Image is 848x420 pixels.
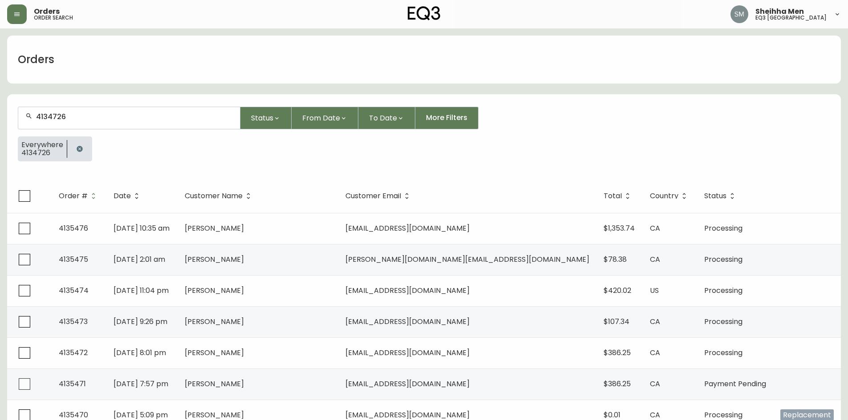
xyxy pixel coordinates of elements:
span: Processing [704,285,743,296]
span: US [650,285,659,296]
span: [DATE] 8:01 pm [114,348,166,358]
span: $0.01 [604,410,621,420]
span: Processing [704,254,743,264]
span: [PERSON_NAME] [185,410,244,420]
span: [EMAIL_ADDRESS][DOMAIN_NAME] [345,223,470,233]
span: 4135474 [59,285,89,296]
span: 4135476 [59,223,88,233]
span: Customer Email [345,192,413,200]
span: Order # [59,193,88,199]
h5: order search [34,15,73,20]
span: Country [650,192,690,200]
h1: Orders [18,52,54,67]
span: [DATE] 5:09 pm [114,410,168,420]
span: $107.34 [604,316,629,327]
h5: eq3 [GEOGRAPHIC_DATA] [755,15,827,20]
span: To Date [369,112,397,124]
button: From Date [292,107,358,129]
span: [DATE] 7:57 pm [114,379,168,389]
span: More Filters [426,113,467,123]
span: [EMAIL_ADDRESS][DOMAIN_NAME] [345,316,470,327]
span: [DATE] 9:26 pm [114,316,167,327]
span: Country [650,193,678,199]
span: From Date [302,112,340,124]
span: Order # [59,192,99,200]
span: 4135475 [59,254,88,264]
span: Status [704,192,738,200]
span: [EMAIL_ADDRESS][DOMAIN_NAME] [345,410,470,420]
button: Status [240,107,292,129]
span: Processing [704,348,743,358]
button: More Filters [415,107,479,129]
span: 4135471 [59,379,86,389]
span: [DATE] 10:35 am [114,223,170,233]
span: 4134726 [21,149,63,157]
span: [PERSON_NAME] [185,254,244,264]
span: [PERSON_NAME] [185,223,244,233]
span: $1,353.74 [604,223,635,233]
span: Processing [704,316,743,327]
span: Everywhere [21,141,63,149]
span: 4135470 [59,410,88,420]
span: CA [650,316,660,327]
span: [PERSON_NAME] [185,379,244,389]
img: cfa6f7b0e1fd34ea0d7b164297c1067f [730,5,748,23]
span: Total [604,193,622,199]
span: Payment Pending [704,379,766,389]
span: Processing [704,223,743,233]
span: Sheihha Men [755,8,804,15]
span: [EMAIL_ADDRESS][DOMAIN_NAME] [345,348,470,358]
span: CA [650,410,660,420]
span: [PERSON_NAME] [185,316,244,327]
span: Customer Email [345,193,401,199]
span: Customer Name [185,193,243,199]
span: Status [251,112,273,124]
input: Search [36,112,233,121]
span: CA [650,348,660,358]
span: CA [650,379,660,389]
span: [DATE] 2:01 am [114,254,165,264]
span: $386.25 [604,379,631,389]
span: Customer Name [185,192,254,200]
span: 4135473 [59,316,88,327]
button: To Date [358,107,415,129]
span: $386.25 [604,348,631,358]
span: Orders [34,8,60,15]
img: logo [408,6,441,20]
span: CA [650,223,660,233]
span: [DATE] 11:04 pm [114,285,169,296]
span: Status [704,193,726,199]
span: Total [604,192,633,200]
span: Date [114,192,142,200]
span: $420.02 [604,285,631,296]
span: 4135472 [59,348,88,358]
span: [EMAIL_ADDRESS][DOMAIN_NAME] [345,285,470,296]
span: Date [114,193,131,199]
span: Processing [704,410,743,420]
span: $78.38 [604,254,627,264]
span: [PERSON_NAME] [185,348,244,358]
span: [EMAIL_ADDRESS][DOMAIN_NAME] [345,379,470,389]
span: [PERSON_NAME] [185,285,244,296]
span: CA [650,254,660,264]
span: [PERSON_NAME][DOMAIN_NAME][EMAIL_ADDRESS][DOMAIN_NAME] [345,254,589,264]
